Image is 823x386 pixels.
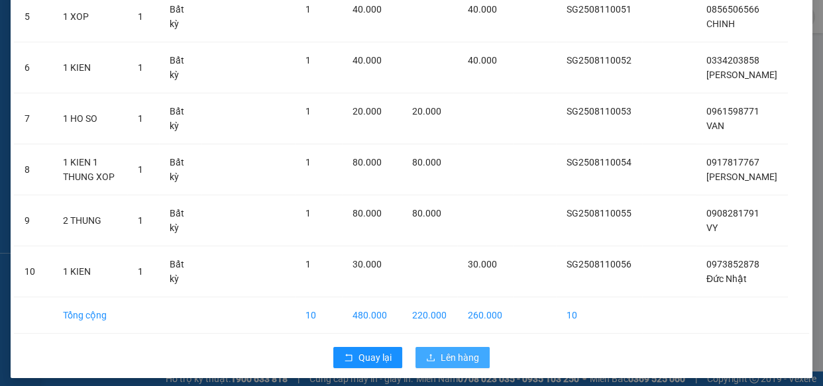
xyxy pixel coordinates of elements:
[412,208,441,218] span: 80.000
[468,55,497,66] span: 40.000
[415,347,490,368] button: uploadLên hàng
[706,4,759,15] span: 0856506566
[353,55,382,66] span: 40.000
[567,55,631,66] span: SG2508110052
[706,55,759,66] span: 0334203858
[353,106,382,117] span: 20.000
[468,4,497,15] span: 40.000
[706,121,724,131] span: VAN
[706,19,735,29] span: CHINH
[305,106,311,117] span: 1
[412,157,441,168] span: 80.000
[305,259,311,269] span: 1
[706,259,759,269] span: 0973852878
[353,4,382,15] span: 40.000
[706,222,718,233] span: VY
[144,17,176,48] img: logo.jpg
[14,246,52,297] td: 10
[706,273,747,284] span: Đức Nhật
[567,4,631,15] span: SG2508110051
[138,113,143,124] span: 1
[138,164,143,175] span: 1
[305,4,311,15] span: 1
[52,297,127,334] td: Tổng cộng
[159,93,201,144] td: Bất kỳ
[52,195,127,246] td: 2 THUNG
[159,42,201,93] td: Bất kỳ
[353,259,382,269] span: 30.000
[138,215,143,226] span: 1
[706,106,759,117] span: 0961598771
[138,62,143,73] span: 1
[159,195,201,246] td: Bất kỳ
[305,208,311,218] span: 1
[14,195,52,246] td: 9
[295,297,342,334] td: 10
[706,157,759,168] span: 0917817767
[567,208,631,218] span: SG2508110055
[706,208,759,218] span: 0908281791
[111,50,182,61] b: [DOMAIN_NAME]
[358,350,392,365] span: Quay lại
[342,297,402,334] td: 480.000
[706,70,777,80] span: [PERSON_NAME]
[353,208,382,218] span: 80.000
[14,93,52,144] td: 7
[14,144,52,195] td: 8
[567,106,631,117] span: SG2508110053
[441,350,479,365] span: Lên hàng
[402,297,457,334] td: 220.000
[344,353,353,363] span: rollback
[457,297,513,334] td: 260.000
[159,246,201,297] td: Bất kỳ
[426,353,435,363] span: upload
[353,157,382,168] span: 80.000
[52,144,127,195] td: 1 KIEN 1 THUNG XOP
[706,171,777,182] span: [PERSON_NAME]
[305,157,311,168] span: 1
[333,347,402,368] button: rollbackQuay lại
[17,85,75,148] b: [PERSON_NAME]
[567,259,631,269] span: SG2508110056
[52,42,127,93] td: 1 KIEN
[305,55,311,66] span: 1
[138,266,143,277] span: 1
[567,157,631,168] span: SG2508110054
[14,42,52,93] td: 6
[556,297,642,334] td: 10
[138,11,143,22] span: 1
[52,246,127,297] td: 1 KIEN
[85,19,127,127] b: BIÊN NHẬN GỬI HÀNG HÓA
[52,93,127,144] td: 1 HO SO
[159,144,201,195] td: Bất kỳ
[468,259,497,269] span: 30.000
[412,106,441,117] span: 20.000
[111,63,182,79] li: (c) 2017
